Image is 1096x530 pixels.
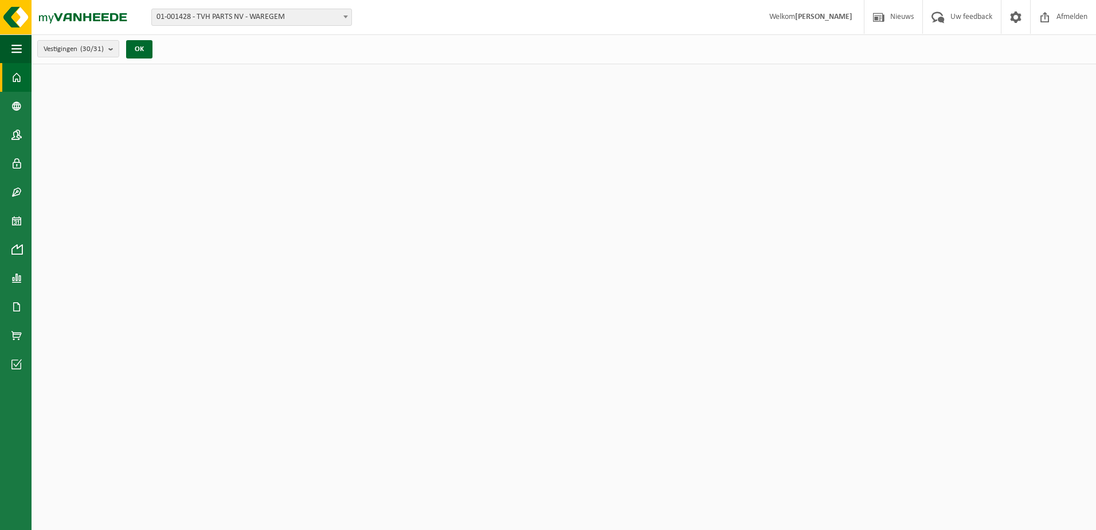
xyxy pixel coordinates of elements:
strong: [PERSON_NAME] [795,13,852,21]
span: 01-001428 - TVH PARTS NV - WAREGEM [151,9,352,26]
button: Vestigingen(30/31) [37,40,119,57]
button: OK [126,40,152,59]
span: Vestigingen [44,41,104,58]
count: (30/31) [80,45,104,53]
span: 01-001428 - TVH PARTS NV - WAREGEM [152,9,351,25]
